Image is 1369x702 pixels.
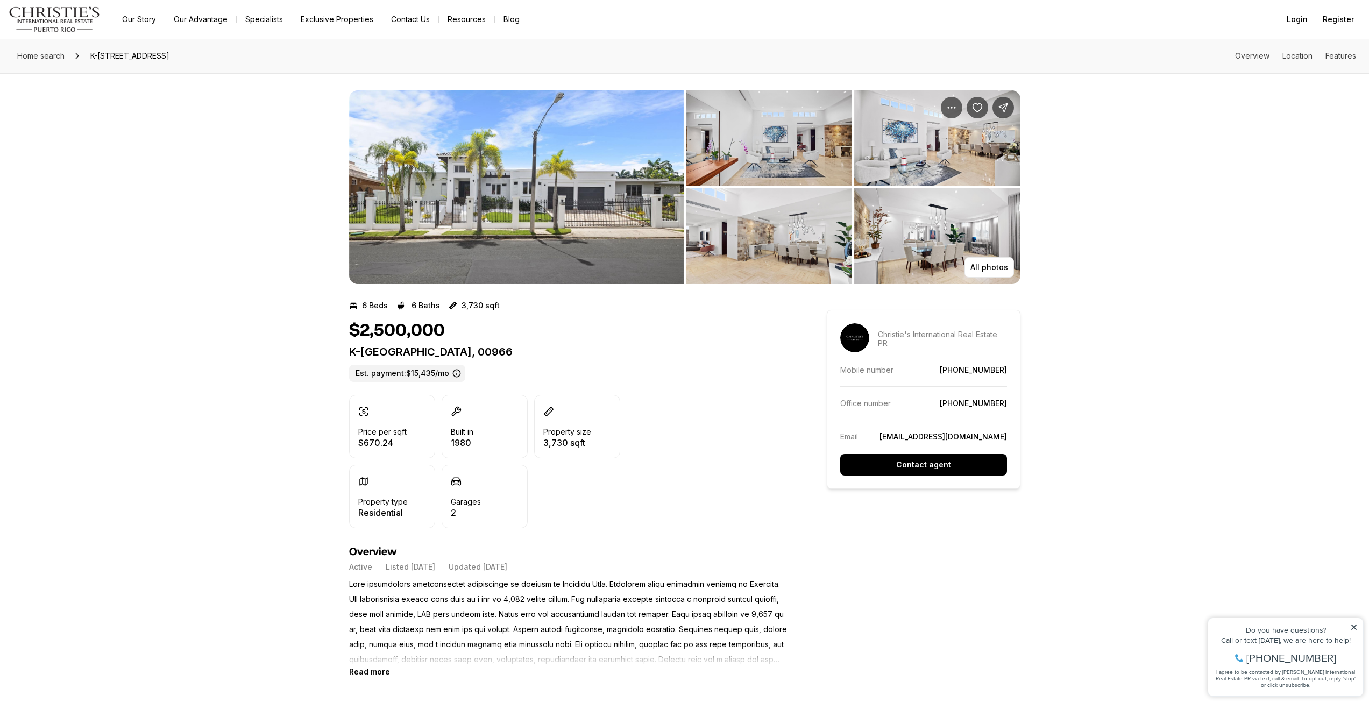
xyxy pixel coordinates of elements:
[543,438,591,447] p: 3,730 sqft
[992,97,1014,118] button: Share Property: K-9 Bamboo Drive TORRIMAR ALTO
[349,577,788,667] p: Lore ipsumdolors ametconsectet adipiscinge se doeiusm te Incididu Utla. Etdolorem aliqu enimadmin...
[451,498,481,506] p: Garages
[86,47,174,65] span: K-[STREET_ADDRESS]
[1280,9,1314,30] button: Login
[451,508,481,517] p: 2
[349,321,445,341] h1: $2,500,000
[382,12,438,27] button: Contact Us
[13,47,69,65] a: Home search
[940,399,1007,408] a: [PHONE_NUMBER]
[686,90,1020,284] li: 2 of 8
[964,257,1014,278] button: All photos
[1287,15,1308,24] span: Login
[879,432,1007,441] a: [EMAIL_ADDRESS][DOMAIN_NAME]
[941,97,962,118] button: Property options
[451,438,473,447] p: 1980
[349,90,684,284] li: 1 of 8
[11,24,155,32] div: Do you have questions?
[878,330,1007,348] p: Christie's International Real Estate PR
[237,12,292,27] a: Specialists
[840,432,858,441] p: Email
[349,90,1020,284] div: Listing Photos
[840,399,891,408] p: Office number
[896,460,951,469] p: Contact agent
[349,90,684,284] button: View image gallery
[358,508,408,517] p: Residential
[495,12,528,27] a: Blog
[854,188,1020,284] button: View image gallery
[686,188,852,284] button: View image gallery
[1323,15,1354,24] span: Register
[840,365,893,374] p: Mobile number
[1325,51,1356,60] a: Skip to: Features
[386,563,435,571] p: Listed [DATE]
[349,545,788,558] h4: Overview
[686,90,852,186] button: View image gallery
[439,12,494,27] a: Resources
[349,667,390,676] button: Read more
[349,365,465,382] label: Est. payment: $15,435/mo
[412,301,440,310] p: 6 Baths
[17,51,65,60] span: Home search
[940,365,1007,374] a: [PHONE_NUMBER]
[1235,52,1356,60] nav: Page section menu
[462,301,500,310] p: 3,730 sqft
[13,66,153,87] span: I agree to be contacted by [PERSON_NAME] International Real Estate PR via text, call & email. To ...
[362,301,388,310] p: 6 Beds
[9,6,101,32] img: logo
[114,12,165,27] a: Our Story
[349,563,372,571] p: Active
[1282,51,1313,60] a: Skip to: Location
[396,297,440,314] button: 6 Baths
[358,498,408,506] p: Property type
[11,34,155,42] div: Call or text [DATE], we are here to help!
[1316,9,1360,30] button: Register
[349,345,788,358] p: K-[GEOGRAPHIC_DATA], 00966
[967,97,988,118] button: Save Property: K-9 Bamboo Drive TORRIMAR ALTO
[449,563,507,571] p: Updated [DATE]
[358,438,407,447] p: $670.24
[1235,51,1269,60] a: Skip to: Overview
[165,12,236,27] a: Our Advantage
[970,263,1008,272] p: All photos
[854,90,1020,186] button: View image gallery
[543,428,591,436] p: Property size
[358,428,407,436] p: Price per sqft
[292,12,382,27] a: Exclusive Properties
[44,51,134,61] span: [PHONE_NUMBER]
[840,454,1007,476] button: Contact agent
[451,428,473,436] p: Built in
